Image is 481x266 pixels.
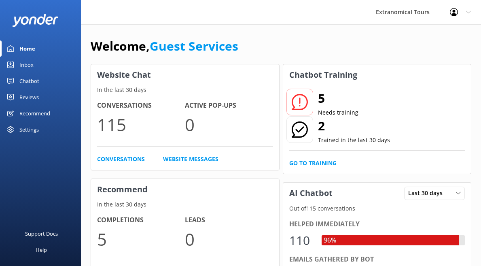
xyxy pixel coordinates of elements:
[36,242,47,258] div: Help
[91,64,279,85] h3: Website Chat
[318,89,358,108] h2: 5
[289,254,465,265] div: Emails gathered by bot
[283,204,471,213] p: Out of 115 conversations
[91,36,238,56] h1: Welcome,
[289,219,465,230] div: Helped immediately
[185,100,273,111] h4: Active Pop-ups
[322,235,338,246] div: 96%
[163,155,218,164] a: Website Messages
[97,100,185,111] h4: Conversations
[19,121,39,138] div: Settings
[283,183,339,204] h3: AI Chatbot
[97,215,185,226] h4: Completions
[91,179,279,200] h3: Recommend
[283,64,363,85] h3: Chatbot Training
[185,111,273,138] p: 0
[318,116,390,136] h2: 2
[19,57,34,73] div: Inbox
[318,108,358,117] p: Needs training
[91,85,279,94] p: In the last 30 days
[91,200,279,209] p: In the last 30 days
[12,14,59,27] img: yonder-white-logo.png
[97,226,185,253] p: 5
[408,189,447,198] span: Last 30 days
[318,136,390,145] p: Trained in the last 30 days
[97,155,145,164] a: Conversations
[25,226,58,242] div: Support Docs
[97,111,185,138] p: 115
[185,226,273,253] p: 0
[289,159,337,168] a: Go to Training
[19,40,35,57] div: Home
[289,231,314,250] div: 110
[19,105,50,121] div: Recommend
[185,215,273,226] h4: Leads
[150,38,238,54] a: Guest Services
[19,89,39,105] div: Reviews
[19,73,39,89] div: Chatbot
